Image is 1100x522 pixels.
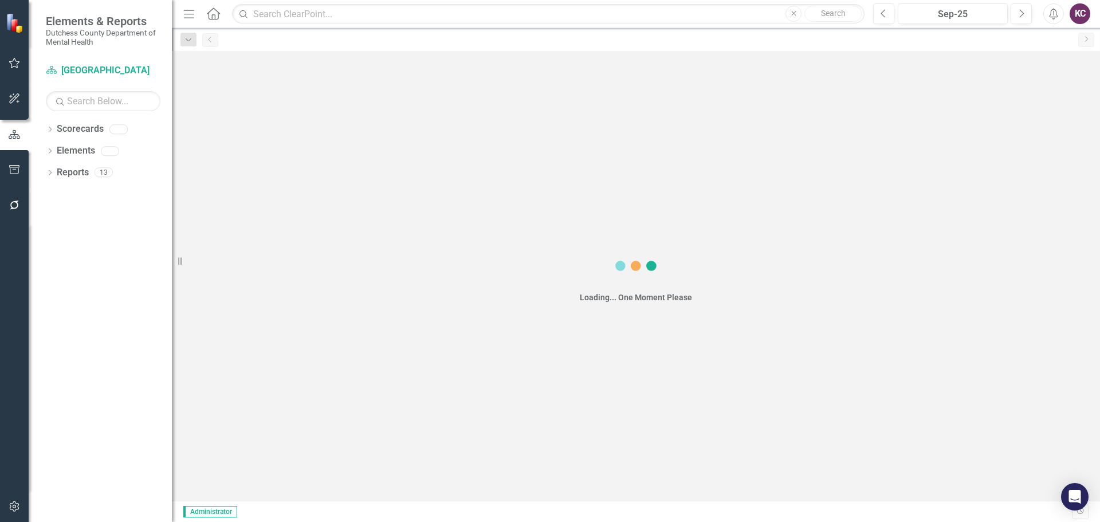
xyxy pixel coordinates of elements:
div: Sep-25 [902,7,1004,21]
button: Search [804,6,862,22]
a: [GEOGRAPHIC_DATA] [46,64,160,77]
small: Dutchess County Department of Mental Health [46,28,160,47]
button: KC [1070,3,1090,24]
div: 13 [95,168,113,178]
span: Elements & Reports [46,14,160,28]
span: Search [821,9,846,18]
a: Elements [57,144,95,158]
div: Open Intercom Messenger [1061,483,1089,511]
a: Reports [57,166,89,179]
img: ClearPoint Strategy [6,13,26,33]
a: Scorecards [57,123,104,136]
button: Sep-25 [898,3,1008,24]
input: Search Below... [46,91,160,111]
div: Loading... One Moment Please [580,292,692,303]
span: Administrator [183,506,237,517]
input: Search ClearPoint... [232,4,865,24]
